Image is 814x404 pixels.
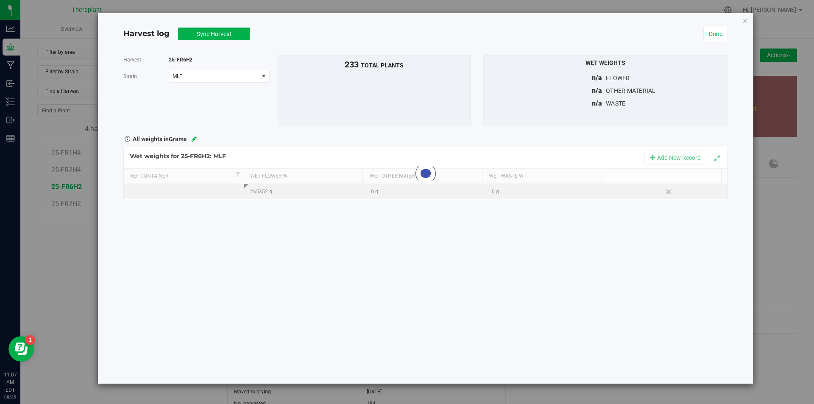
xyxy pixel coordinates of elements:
span: Harvest [123,57,141,63]
span: select [258,70,269,82]
span: waste [606,100,625,107]
span: n/a [592,86,602,95]
span: MLF [173,73,252,79]
span: n/a [592,74,602,82]
span: 233 [345,59,359,70]
span: Grams [169,136,187,142]
span: other material [606,87,656,94]
span: Sync Harvest [197,31,231,37]
span: total plants [361,62,404,69]
iframe: Resource center [8,336,34,362]
span: flower [606,75,630,81]
button: Sync Harvest [178,28,250,40]
span: n/a [592,99,602,107]
strong: All weights in [133,133,187,144]
span: 25-FR6H2 [169,57,192,63]
h4: Harvest log [123,28,170,39]
iframe: Resource center unread badge [25,335,35,345]
span: Strain [123,73,137,79]
span: Wet Weights [585,59,625,66]
a: Done [703,27,728,41]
